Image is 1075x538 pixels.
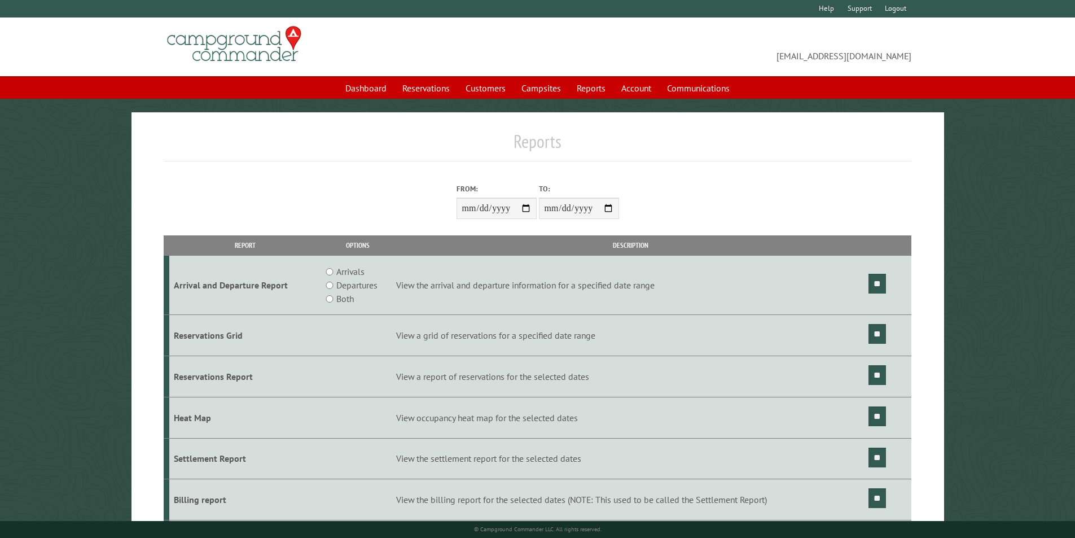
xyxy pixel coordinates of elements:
[538,31,912,63] span: [EMAIL_ADDRESS][DOMAIN_NAME]
[394,356,867,397] td: View a report of reservations for the selected dates
[474,526,602,533] small: © Campground Commander LLC. All rights reserved.
[615,77,658,99] a: Account
[539,183,619,194] label: To:
[394,438,867,479] td: View the settlement report for the selected dates
[394,315,867,356] td: View a grid of reservations for a specified date range
[515,77,568,99] a: Campsites
[660,77,736,99] a: Communications
[336,278,378,292] label: Departures
[169,235,321,255] th: Report
[169,356,321,397] td: Reservations Report
[394,397,867,438] td: View occupancy heat map for the selected dates
[164,22,305,66] img: Campground Commander
[394,256,867,315] td: View the arrival and departure information for a specified date range
[339,77,393,99] a: Dashboard
[394,235,867,255] th: Description
[394,479,867,520] td: View the billing report for the selected dates (NOTE: This used to be called the Settlement Report)
[164,130,912,161] h1: Reports
[169,397,321,438] td: Heat Map
[396,77,457,99] a: Reservations
[457,183,537,194] label: From:
[169,438,321,479] td: Settlement Report
[336,265,365,278] label: Arrivals
[321,235,394,255] th: Options
[169,315,321,356] td: Reservations Grid
[459,77,512,99] a: Customers
[169,479,321,520] td: Billing report
[570,77,612,99] a: Reports
[169,256,321,315] td: Arrival and Departure Report
[336,292,354,305] label: Both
